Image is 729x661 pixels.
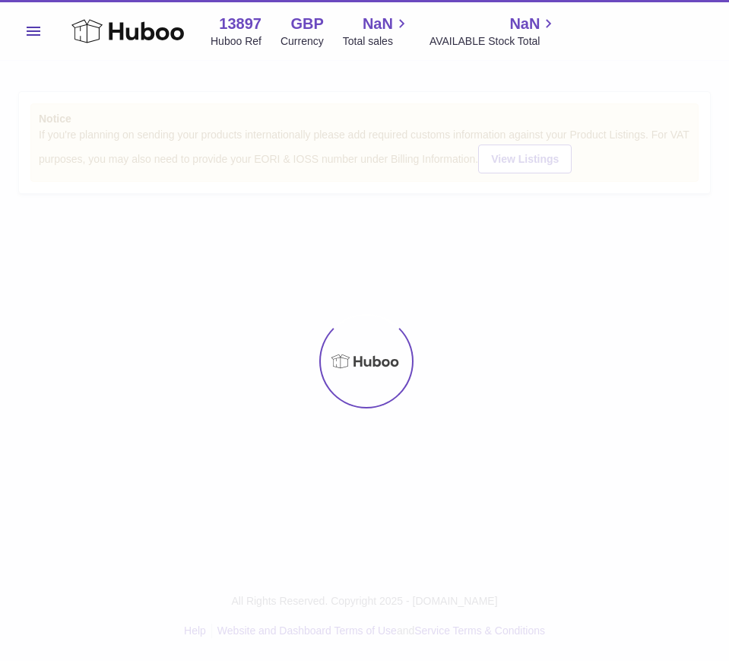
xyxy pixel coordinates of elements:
[509,14,540,34] span: NaN
[290,14,323,34] strong: GBP
[363,14,393,34] span: NaN
[219,14,261,34] strong: 13897
[343,34,410,49] span: Total sales
[429,34,558,49] span: AVAILABLE Stock Total
[343,14,410,49] a: NaN Total sales
[281,34,324,49] div: Currency
[429,14,558,49] a: NaN AVAILABLE Stock Total
[211,34,261,49] div: Huboo Ref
